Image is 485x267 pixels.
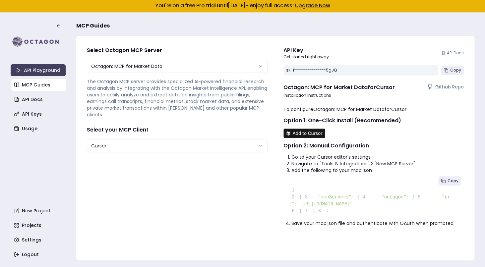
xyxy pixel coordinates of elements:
span: 6 [289,208,299,215]
a: Logout [11,248,66,260]
span: Copy [448,178,458,184]
p: The Octagon MCP server provides specialized AI-powered financial research and analysis by integra... [87,78,268,118]
div: API Key [283,46,329,54]
a: API Keys [11,108,66,120]
a: New Project [11,205,66,217]
img: Install MCP Server [283,129,325,138]
h4: Select your MCP Client [87,126,268,134]
span: MCP Guides [76,22,110,30]
span: 2 [289,194,299,201]
span: : { [406,194,415,200]
li: Add the following to your mcp.json [291,167,464,174]
span: : { [351,194,360,200]
a: Github Repo [427,83,464,90]
span: : [294,201,297,207]
a: Projects [11,219,66,231]
span: 5 [415,194,425,201]
span: 3 [302,194,312,201]
h4: Octagon: MCP for Market Data for Cursor [283,83,395,91]
p: To configure Octagon: MCP for Market Data for Cursor : [283,106,464,113]
button: Copy [438,176,461,186]
h5: You're on a free Pro trial until [DATE] - enjoy full access! [6,3,479,8]
span: 8 [315,208,326,215]
span: "octagon" [381,194,406,200]
span: 4 [360,194,370,201]
img: logo-rect-yK7x_WSZ.svg [11,35,66,48]
p: Get started right away [283,54,329,60]
h2: Option 1: One-Click Install (Recommended) [283,117,464,125]
button: Copy [441,66,464,75]
span: "mcpServers" [318,194,351,200]
li: Save your mcp.json file and authenticate with OAuth when prompted [291,220,464,227]
p: Installation instructions [283,93,464,98]
span: } [302,208,315,214]
span: Copy [450,68,461,73]
span: 7 [302,208,312,215]
a: API Playground [11,64,66,76]
li: Navigate to "Tools & Integrations" > "New MCP Server" [291,160,464,167]
a: MCP Guides [11,79,66,91]
a: Settings [11,234,66,246]
span: 1 [289,187,299,194]
h4: Select Octagon MCP Server [87,46,268,54]
a: Upgrade Now [295,2,330,9]
span: { [289,194,302,200]
li: Go to your Cursor editor's settings [291,154,464,160]
a: Usage [11,123,66,134]
span: } [289,208,302,214]
a: API Docs [11,93,66,105]
span: Github Repo [435,83,464,90]
h2: Option 2: Manual Configuration [283,142,464,150]
span: } [315,208,328,214]
a: API Docs [442,50,464,56]
span: "[URL][DOMAIN_NAME]" [297,201,353,207]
